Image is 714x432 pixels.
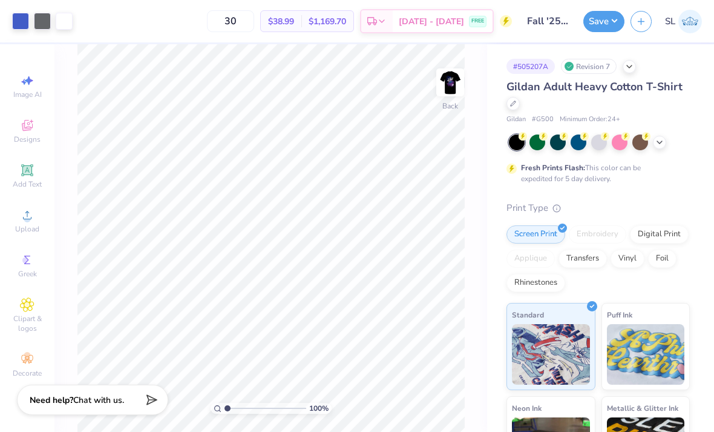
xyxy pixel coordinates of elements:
div: This color can be expedited for 5 day delivery. [521,162,670,184]
div: Applique [506,250,555,268]
div: Print Type [506,201,690,215]
span: Chat with us. [73,394,124,406]
span: $38.99 [268,15,294,28]
div: Rhinestones [506,274,565,292]
div: # 505207A [506,59,555,74]
span: SL [665,15,675,28]
div: Back [442,101,458,111]
div: Transfers [558,250,607,268]
span: FREE [471,17,484,25]
div: Revision 7 [561,59,617,74]
img: Standard [512,324,590,385]
span: Decorate [13,368,42,378]
a: SL [665,10,702,33]
span: Designs [14,135,41,144]
input: Untitled Design [518,9,577,33]
span: Neon Ink [512,402,542,414]
span: Image AI [13,90,42,99]
span: 100 % [309,403,329,414]
span: Minimum Order: 24 + [560,115,620,125]
span: # G500 [532,115,554,125]
span: Metallic & Glitter Ink [607,402,678,414]
span: Standard [512,308,544,321]
span: Add Text [13,179,42,189]
strong: Fresh Prints Flash: [521,163,585,173]
input: – – [207,10,254,32]
span: Gildan [506,115,526,125]
span: [DATE] - [DATE] [399,15,464,28]
span: Greek [18,269,37,279]
div: Foil [648,250,676,268]
span: Gildan Adult Heavy Cotton T-Shirt [506,79,683,94]
span: Upload [15,224,39,234]
div: Screen Print [506,225,565,244]
button: Save [583,11,624,32]
img: Puff Ink [607,324,685,385]
span: $1,169.70 [309,15,346,28]
img: Back [438,70,462,95]
span: Clipart & logos [6,314,48,333]
span: Puff Ink [607,308,632,321]
img: Siqi Li [678,10,702,33]
div: Vinyl [611,250,644,268]
strong: Need help? [30,394,73,406]
div: Embroidery [569,225,626,244]
div: Digital Print [630,225,689,244]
